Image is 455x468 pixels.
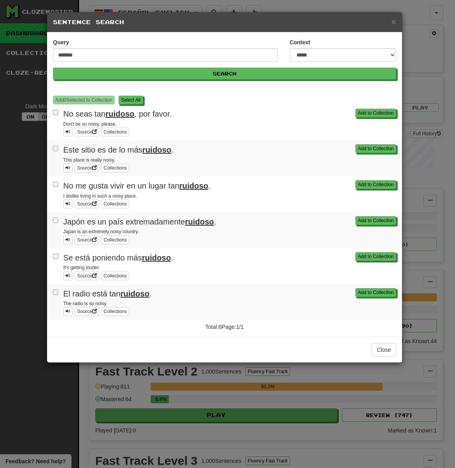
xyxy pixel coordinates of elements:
button: Collections [101,128,129,136]
a: Source [75,307,99,316]
span: Se está poniendo más . [63,253,173,262]
div: Total: 6 Page: 1 / 1 [165,320,283,331]
u: ruidoso [142,145,171,154]
a: Source [75,128,99,136]
u: ruidoso [142,253,171,262]
a: Source [75,236,99,244]
u: ruidoso [106,109,134,118]
u: ruidoso [179,181,208,190]
button: Close [391,17,396,26]
label: Context [290,38,310,46]
button: Collections [101,236,129,244]
small: I dislike living in such a noisy place. [63,193,137,199]
u: ruidoso [185,217,214,226]
a: Source [75,200,99,208]
button: Add to Collection [355,144,396,153]
h5: Sentence Search [53,18,396,26]
button: Collections [101,307,129,316]
button: Collections [101,164,129,172]
a: Source [75,272,99,280]
small: Don't be so noisy, please. [63,121,117,127]
button: Add to Collection [355,252,396,261]
small: This place is really noisy. [63,157,115,163]
span: Este sitio es de lo más . [63,145,174,154]
button: Add to Collection [355,180,396,189]
button: Select All [119,96,143,104]
button: Close [372,343,396,357]
a: Source [75,164,99,172]
button: Add0Selected to Collection [53,96,115,104]
button: Search [53,68,396,79]
span: × [391,17,396,26]
button: Add to Collection [355,216,396,225]
button: Add to Collection [355,109,396,117]
button: Collections [101,272,129,280]
span: No seas tan , por favor. [63,109,172,118]
span: Japón es un país extremadamente . [63,217,216,226]
small: The radio is so noisy. [63,301,107,306]
span: No me gusta vivir en un lugar tan . [63,181,210,190]
label: Query [53,38,69,46]
button: Add to Collection [355,288,396,297]
span: El radio está tan . [63,289,151,298]
small: It's getting louder. [63,265,100,270]
button: Collections [101,200,129,208]
small: Japan is an extremely noisy country. [63,229,139,234]
u: ruidoso [121,289,149,298]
